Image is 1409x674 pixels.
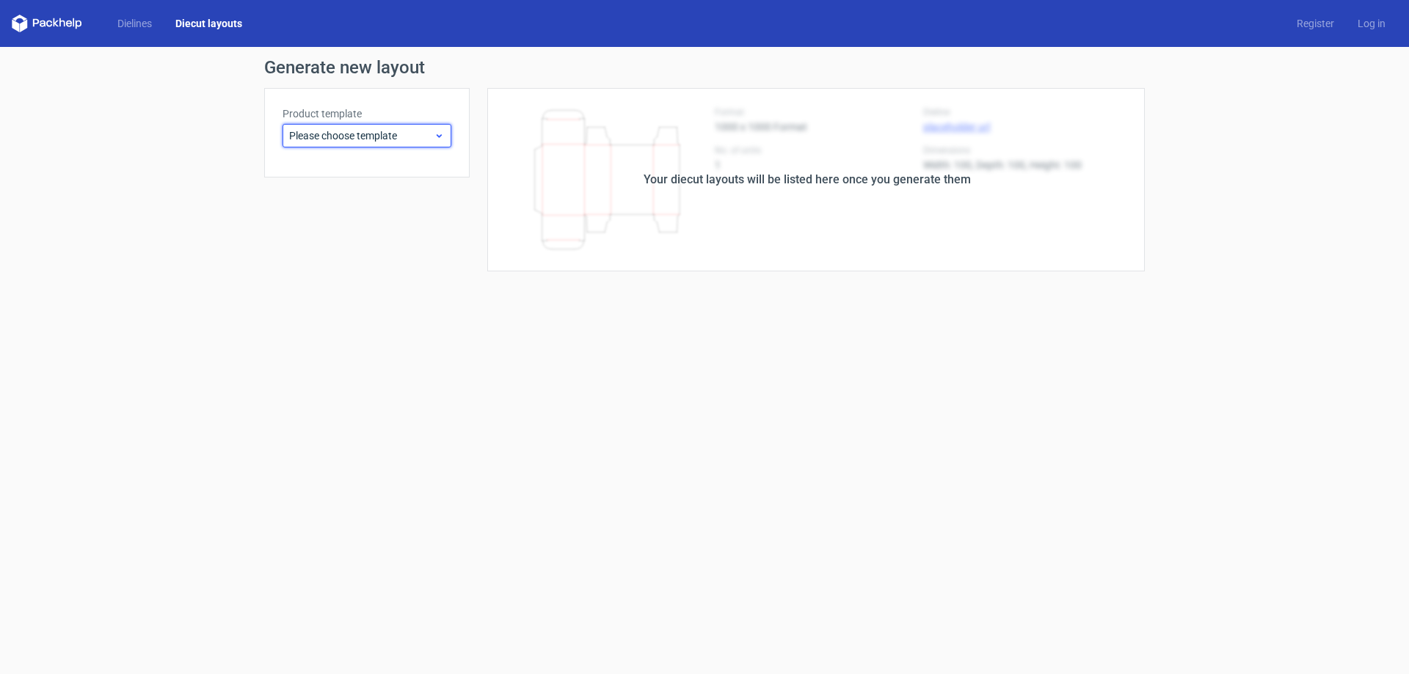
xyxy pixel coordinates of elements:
h1: Generate new layout [264,59,1145,76]
div: Your diecut layouts will be listed here once you generate them [644,171,971,188]
a: Log in [1346,16,1397,31]
a: Dielines [106,16,164,31]
a: Diecut layouts [164,16,254,31]
label: Product template [283,106,451,121]
span: Please choose template [289,128,434,143]
a: Register [1285,16,1346,31]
